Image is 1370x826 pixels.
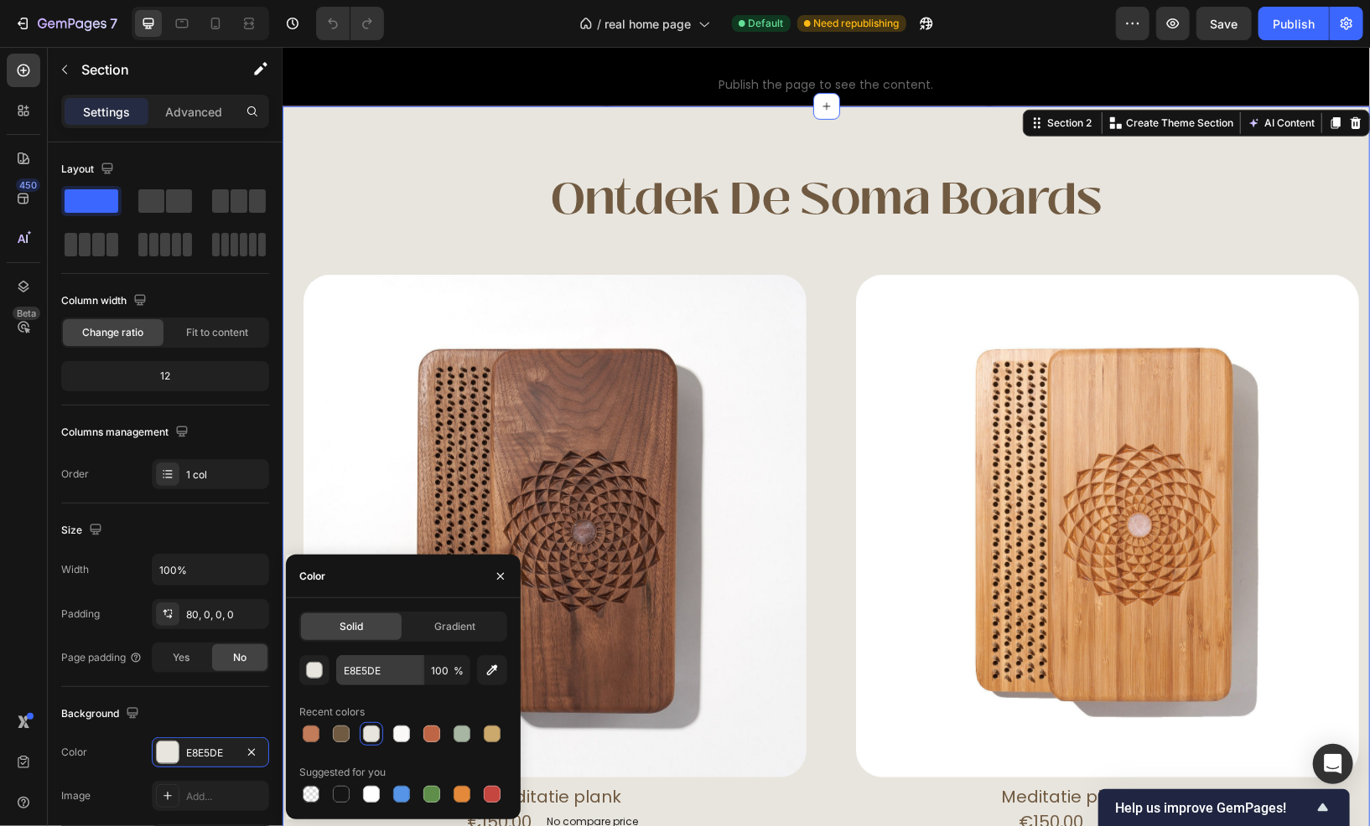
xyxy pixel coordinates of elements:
button: Save [1196,7,1252,40]
span: / [598,15,602,33]
p: No compare price [817,770,908,780]
div: E8E5DE [186,746,235,761]
span: Yes [173,650,189,665]
div: Column width [61,290,150,312]
span: Save [1211,17,1238,31]
iframe: Design area [283,47,1370,826]
div: Color [299,569,325,584]
div: Undo/Redo [316,7,384,40]
span: real home page [605,15,692,33]
div: Layout [61,158,117,181]
div: Padding [61,607,100,622]
div: Recent colors [299,705,365,720]
div: €150,00 [735,762,803,787]
div: 1 col [186,467,265,483]
button: Publish [1258,7,1329,40]
p: Create Theme Section [843,69,951,84]
a: Meditatie plank bamboo [573,228,1077,730]
span: Fit to content [186,325,248,340]
div: 450 [16,178,40,192]
div: Add... [186,789,265,804]
p: Section [81,59,219,80]
span: Need republishing [814,16,900,31]
span: Solid [340,619,363,634]
button: 7 [7,7,125,40]
div: Section 2 [761,69,812,84]
div: €150,00 [183,762,251,787]
div: Color [61,745,87,760]
span: Help us improve GemPages! [1115,800,1313,816]
span: Gradient [435,619,476,634]
button: AI Content [962,66,1035,86]
div: Page padding [61,650,143,665]
div: Open Intercom Messenger [1313,744,1353,784]
span: Default [749,16,784,31]
span: % [454,663,464,679]
div: Suggested for you [299,765,386,780]
div: Size [61,519,106,542]
p: 7 [110,13,117,34]
div: Width [61,562,89,577]
button: Show survey - Help us improve GemPages! [1115,798,1333,818]
div: 80, 0, 0, 0 [186,607,265,622]
div: Order [61,467,89,482]
div: Background [61,703,143,725]
span: No [233,650,246,665]
p: No compare price [264,770,355,780]
div: Image [61,788,91,803]
input: Eg: FFFFFF [336,655,423,685]
input: Auto [153,555,268,585]
div: Columns management [61,421,192,444]
p: Settings [83,103,130,121]
h1: Meditatie plank bamboo [573,737,1077,762]
div: Beta [13,307,40,320]
p: Advanced [165,103,222,121]
span: Change ratio [83,325,144,340]
div: Publish [1273,15,1315,33]
div: 12 [65,364,266,388]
